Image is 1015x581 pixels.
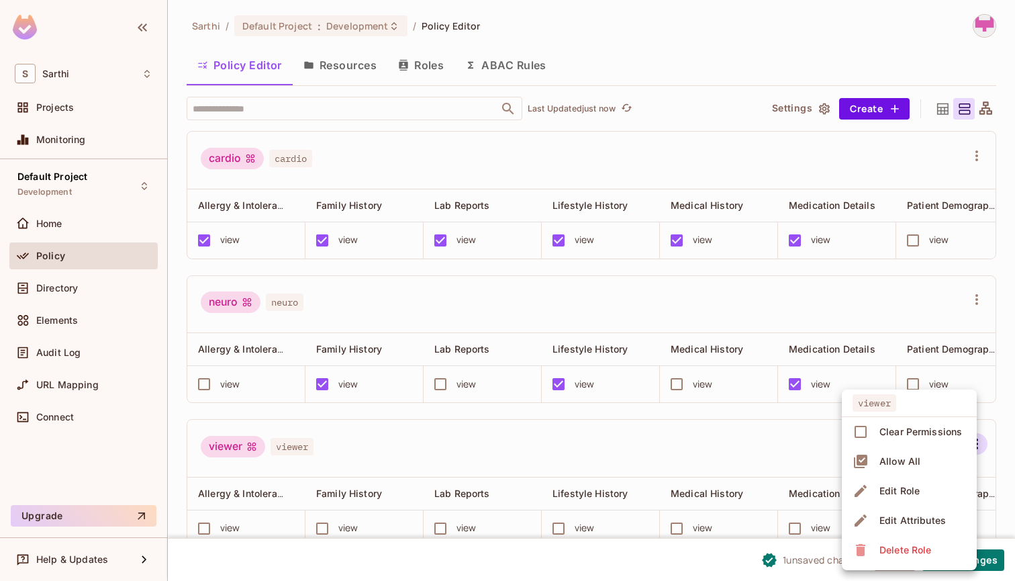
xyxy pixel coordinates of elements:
div: Edit Attributes [879,514,946,527]
div: Clear Permissions [879,425,962,439]
div: Edit Role [879,484,920,498]
div: Delete Role [879,543,931,557]
div: Allow All [879,455,920,468]
span: viewer [853,394,896,412]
